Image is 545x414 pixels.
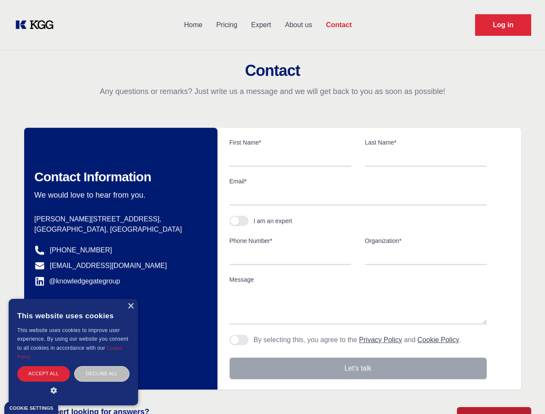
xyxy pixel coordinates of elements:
[230,275,487,284] label: Message
[17,345,123,359] a: Cookie Policy
[254,216,293,225] div: I am an expert
[278,14,319,36] a: About us
[35,169,204,185] h2: Contact Information
[230,236,351,245] label: Phone Number*
[209,14,244,36] a: Pricing
[230,138,351,147] label: First Name*
[50,245,112,255] a: [PHONE_NUMBER]
[35,214,204,224] p: [PERSON_NAME][STREET_ADDRESS],
[502,373,545,414] iframe: Chat Widget
[17,327,128,351] span: This website uses cookies to improve user experience. By using our website you consent to all coo...
[50,260,167,271] a: [EMAIL_ADDRESS][DOMAIN_NAME]
[35,224,204,235] p: [GEOGRAPHIC_DATA], [GEOGRAPHIC_DATA]
[10,62,535,79] h2: Contact
[74,366,129,381] div: Decline all
[35,276,120,286] a: @knowledgegategroup
[475,14,531,36] a: Request Demo
[359,336,402,343] a: Privacy Policy
[230,177,487,185] label: Email*
[365,138,487,147] label: Last Name*
[244,14,278,36] a: Expert
[254,335,461,345] p: By selecting this, you agree to the and .
[127,303,134,310] div: Close
[14,18,60,32] a: KOL Knowledge Platform: Talk to Key External Experts (KEE)
[417,336,459,343] a: Cookie Policy
[230,358,487,379] button: Let's talk
[10,86,535,97] p: Any questions or remarks? Just write us a message and we will get back to you as soon as possible!
[177,14,209,36] a: Home
[35,190,204,200] p: We would love to hear from you.
[17,305,129,326] div: This website uses cookies
[319,14,359,36] a: Contact
[365,236,487,245] label: Organization*
[17,366,70,381] div: Accept all
[9,406,53,411] div: Cookie settings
